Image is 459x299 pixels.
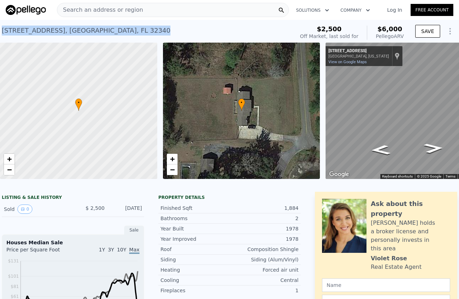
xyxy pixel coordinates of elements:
span: + [170,154,174,163]
button: Show Options [443,24,457,38]
div: LISTING & SALE HISTORY [2,195,144,202]
div: Bathrooms [160,215,229,222]
div: Real Estate Agent [371,263,422,271]
button: Company [335,4,376,17]
div: Violet Rose [371,254,407,263]
div: Ask about this property [371,199,450,219]
tspan: $131 [8,259,19,263]
div: 1 [229,287,299,294]
div: [STREET_ADDRESS] , [GEOGRAPHIC_DATA] , FL 32340 [2,26,170,36]
span: $ 2,500 [86,205,105,211]
div: Property details [158,195,301,200]
div: Houses Median Sale [6,239,139,246]
div: Fireplaces [160,287,229,294]
div: [DATE] [110,205,142,214]
div: Heating [160,266,229,273]
div: [GEOGRAPHIC_DATA], [US_STATE] [328,54,389,59]
div: • [238,98,245,111]
button: View historical data [17,205,32,214]
a: Open this area in Google Maps (opens a new window) [327,170,351,179]
img: Google [327,170,351,179]
tspan: $101 [8,274,19,279]
div: Sold [4,205,67,214]
div: Off Market, last sold for [300,33,358,40]
div: Price per Square Foot [6,246,73,257]
div: Finished Sqft [160,205,229,212]
div: Siding [160,256,229,263]
span: $2,500 [317,25,341,33]
span: Max [129,247,139,254]
span: $6,000 [378,25,402,33]
div: 1978 [229,235,299,243]
tspan: $81 [11,284,19,289]
div: Pellego ARV [376,33,404,40]
span: 1Y [99,247,105,252]
a: Zoom out [167,164,178,175]
div: • [75,98,82,111]
span: • [238,99,245,106]
div: Year Improved [160,235,229,243]
div: Central [229,277,299,284]
img: Pellego [6,5,46,15]
path: Go South, SW Country Club Estates Rd [363,143,399,157]
a: View on Google Maps [328,60,367,64]
span: © 2025 Google [417,174,441,178]
a: Zoom in [4,154,15,164]
button: Solutions [290,4,335,17]
div: Siding (Alum/Vinyl) [229,256,299,263]
button: Keyboard shortcuts [382,174,413,179]
path: Go North, SW Country Club Estates Rd [416,141,452,156]
span: − [170,165,174,174]
span: 10Y [117,247,126,252]
div: [PERSON_NAME] holds a broker license and personally invests in this area [371,219,450,253]
tspan: $61 [11,294,19,299]
div: 2 [229,215,299,222]
div: Year Built [160,225,229,232]
span: + [7,154,12,163]
div: Roof [160,246,229,253]
span: Search an address or region [57,6,143,14]
button: SAVE [415,25,440,38]
div: Cooling [160,277,229,284]
a: Log In [379,6,411,13]
a: Show location on map [395,52,400,60]
div: Composition Shingle [229,246,299,253]
div: [STREET_ADDRESS] [328,48,389,54]
div: 1978 [229,225,299,232]
span: • [75,99,82,106]
div: Sale [124,225,144,235]
input: Name [322,278,450,292]
span: − [7,165,12,174]
a: Zoom out [4,164,15,175]
a: Zoom in [167,154,178,164]
span: 3Y [108,247,114,252]
div: 1,884 [229,205,299,212]
div: Forced air unit [229,266,299,273]
a: Free Account [411,4,453,16]
a: Terms [445,174,455,178]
